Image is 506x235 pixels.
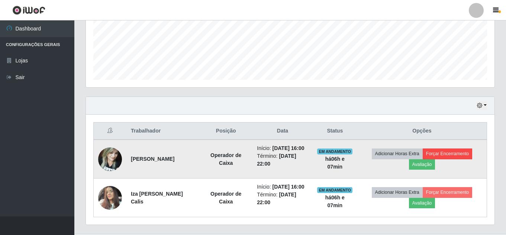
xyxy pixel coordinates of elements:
[98,143,122,175] img: 1658786625416.jpeg
[131,156,174,162] strong: [PERSON_NAME]
[257,183,308,191] li: Início:
[317,187,352,193] span: EM ANDAMENTO
[409,159,435,170] button: Avaliação
[313,123,357,140] th: Status
[12,6,45,15] img: CoreUI Logo
[199,123,252,140] th: Posição
[325,156,345,170] strong: há 06 h e 07 min
[98,182,122,213] img: 1754675382047.jpeg
[210,152,241,166] strong: Operador de Caixa
[131,191,183,205] strong: Iza [PERSON_NAME] Calis
[317,148,352,154] span: EM ANDAMENTO
[273,145,304,151] time: [DATE] 16:00
[372,148,423,159] button: Adicionar Horas Extra
[325,195,345,208] strong: há 06 h e 07 min
[257,152,308,168] li: Término:
[257,191,308,206] li: Término:
[252,123,312,140] th: Data
[409,198,435,208] button: Avaliação
[423,148,473,159] button: Forçar Encerramento
[273,184,304,190] time: [DATE] 16:00
[423,187,473,198] button: Forçar Encerramento
[210,191,241,205] strong: Operador de Caixa
[126,123,199,140] th: Trabalhador
[357,123,487,140] th: Opções
[257,144,308,152] li: Início:
[372,187,423,198] button: Adicionar Horas Extra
